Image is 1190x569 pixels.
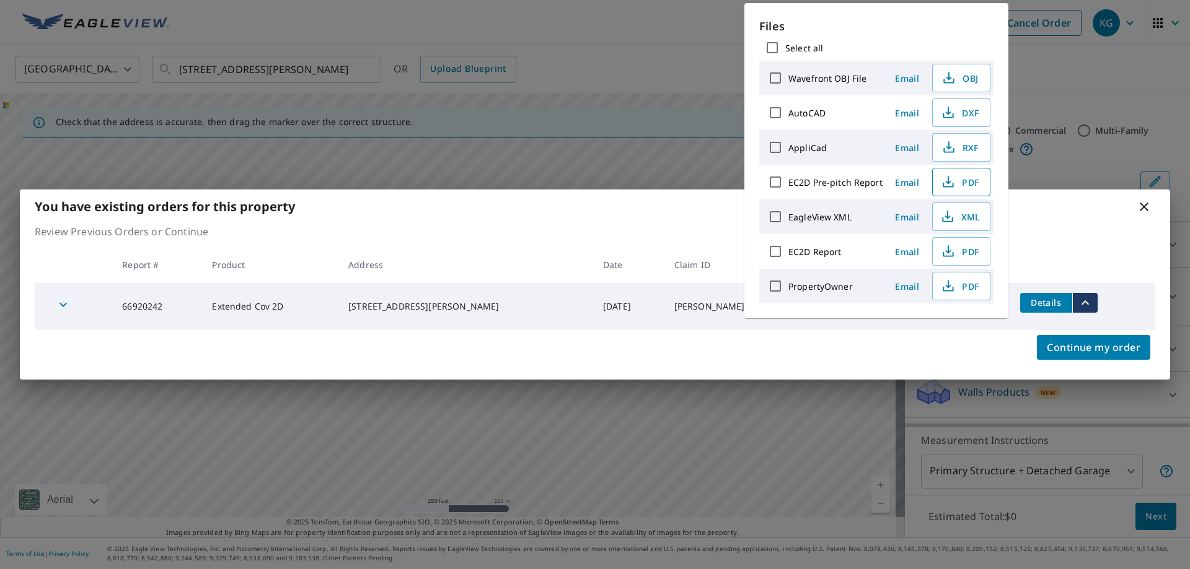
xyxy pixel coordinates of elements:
[788,142,827,154] label: AppliCad
[892,142,922,154] span: Email
[888,277,927,296] button: Email
[892,72,922,84] span: Email
[1037,335,1150,360] button: Continue my order
[940,244,980,259] span: PDF
[664,283,818,330] td: [PERSON_NAME]-vs
[202,283,338,330] td: Extended Cov 2D
[892,211,922,223] span: Email
[1020,293,1072,313] button: detailsBtn-66920242
[788,280,853,292] label: PropertyOwner
[888,103,927,123] button: Email
[785,42,823,54] label: Select all
[888,207,927,227] button: Email
[348,300,583,313] div: [STREET_ADDRESS][PERSON_NAME]
[940,279,980,293] span: PDF
[940,140,980,155] span: RXF
[892,107,922,119] span: Email
[888,138,927,157] button: Email
[1047,339,1140,356] span: Continue my order
[932,202,990,231] button: XML
[932,64,990,92] button: OBJ
[35,198,295,215] b: You have existing orders for this property
[932,168,990,196] button: PDF
[759,18,994,35] p: Files
[1028,297,1065,308] span: Details
[940,105,980,120] span: DXF
[940,175,980,189] span: PDF
[892,280,922,292] span: Email
[1072,293,1098,313] button: filesDropdownBtn-66920242
[112,283,202,330] td: 66920242
[593,283,664,330] td: [DATE]
[664,246,818,283] th: Claim ID
[932,133,990,162] button: RXF
[788,107,826,119] label: AutoCAD
[788,72,866,84] label: Wavefront OBJ File
[932,98,990,127] button: DXF
[112,246,202,283] th: Report #
[892,176,922,188] span: Email
[788,176,883,188] label: EC2D Pre-pitch Report
[940,209,980,224] span: XML
[888,69,927,88] button: Email
[35,224,1155,239] p: Review Previous Orders or Continue
[892,246,922,258] span: Email
[888,173,927,192] button: Email
[940,71,980,85] span: OBJ
[788,211,852,223] label: EagleView XML
[338,246,593,283] th: Address
[932,272,990,300] button: PDF
[593,246,664,283] th: Date
[202,246,338,283] th: Product
[932,237,990,266] button: PDF
[788,246,841,258] label: EC2D Report
[888,242,927,261] button: Email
